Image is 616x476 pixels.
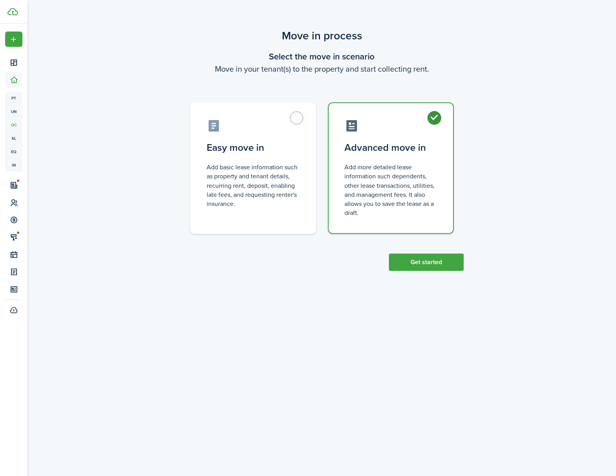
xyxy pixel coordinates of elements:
[5,132,22,145] a: kl
[344,163,437,217] control-radio-card-description: Add more detailed lease information such dependents, other lease transactions, utilities, and man...
[5,91,22,105] a: pt
[180,63,464,75] wizard-step-header-description: Move in your tenant(s) to the property and start collecting rent.
[344,141,437,155] control-radio-card-title: Advanced move in
[180,28,464,44] scenario-title: Move in process
[5,145,22,158] a: eq
[5,31,22,47] button: Open menu
[389,254,464,271] button: Get started
[207,163,300,208] control-radio-card-description: Add basic lease information such as property and tenant details, recurring rent, deposit, enablin...
[5,105,22,118] a: un
[7,8,18,15] img: TenantCloud
[5,158,22,172] a: in
[207,141,300,155] control-radio-card-title: Easy move in
[180,50,464,63] wizard-step-header-title: Select the move in scenario
[5,118,22,132] a: oc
